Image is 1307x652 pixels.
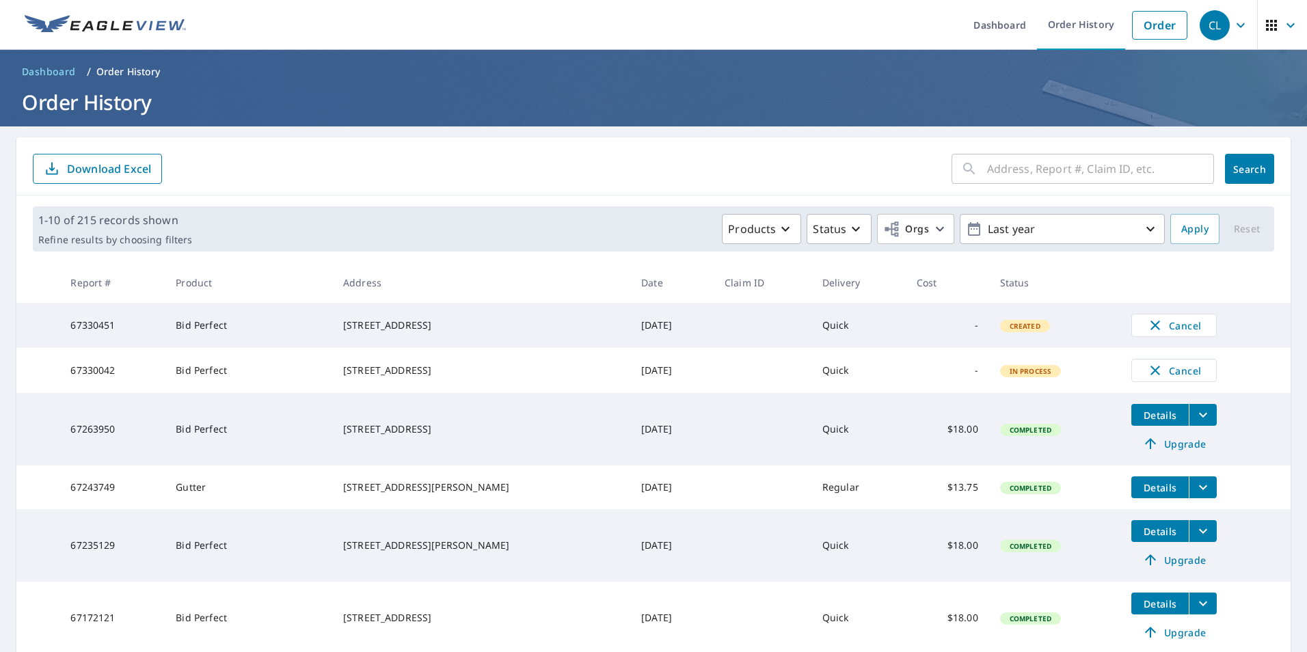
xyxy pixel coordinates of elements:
button: Products [722,214,801,244]
button: filesDropdownBtn-67235129 [1189,520,1217,542]
button: detailsBtn-67235129 [1131,520,1189,542]
button: Cancel [1131,314,1217,337]
a: Order [1132,11,1187,40]
button: Download Excel [33,154,162,184]
div: [STREET_ADDRESS] [343,318,619,332]
td: Bid Perfect [165,509,332,582]
p: Order History [96,65,161,79]
th: Date [630,262,714,303]
button: detailsBtn-67243749 [1131,476,1189,498]
td: Quick [811,393,906,465]
button: Last year [960,214,1165,244]
span: Upgrade [1140,552,1209,568]
span: Search [1236,163,1263,176]
span: Apply [1181,221,1209,238]
th: Claim ID [714,262,811,303]
td: Quick [811,303,906,348]
button: Apply [1170,214,1220,244]
th: Status [989,262,1120,303]
td: Bid Perfect [165,348,332,393]
p: 1-10 of 215 records shown [38,212,192,228]
th: Delivery [811,262,906,303]
a: Upgrade [1131,433,1217,454]
span: In Process [1001,366,1060,376]
span: Cancel [1146,317,1202,334]
td: [DATE] [630,303,714,348]
p: Download Excel [67,161,151,176]
td: 67330042 [59,348,165,393]
td: Gutter [165,465,332,509]
td: - [906,348,989,393]
th: Address [332,262,630,303]
span: Details [1140,525,1181,538]
span: Completed [1001,541,1060,551]
td: $13.75 [906,465,989,509]
button: Cancel [1131,359,1217,382]
td: 67263950 [59,393,165,465]
th: Cost [906,262,989,303]
button: detailsBtn-67172121 [1131,593,1189,614]
img: EV Logo [25,15,186,36]
span: Upgrade [1140,624,1209,640]
div: [STREET_ADDRESS][PERSON_NAME] [343,539,619,552]
a: Upgrade [1131,621,1217,643]
div: [STREET_ADDRESS] [343,422,619,436]
th: Product [165,262,332,303]
span: Details [1140,597,1181,610]
td: [DATE] [630,465,714,509]
button: detailsBtn-67263950 [1131,404,1189,426]
button: filesDropdownBtn-67243749 [1189,476,1217,498]
span: Completed [1001,483,1060,493]
h1: Order History [16,88,1291,116]
p: Status [813,221,846,237]
p: Refine results by choosing filters [38,234,192,246]
td: Regular [811,465,906,509]
span: Cancel [1146,362,1202,379]
th: Report # [59,262,165,303]
span: Completed [1001,425,1060,435]
span: Details [1140,481,1181,494]
li: / [87,64,91,80]
td: $18.00 [906,509,989,582]
button: Search [1225,154,1274,184]
button: Status [807,214,872,244]
p: Last year [982,217,1142,241]
nav: breadcrumb [16,61,1291,83]
input: Address, Report #, Claim ID, etc. [987,150,1214,188]
button: filesDropdownBtn-67263950 [1189,404,1217,426]
td: 67235129 [59,509,165,582]
span: Orgs [883,221,929,238]
span: Details [1140,409,1181,422]
td: Quick [811,509,906,582]
span: Completed [1001,614,1060,623]
td: Quick [811,348,906,393]
span: Upgrade [1140,435,1209,452]
td: Bid Perfect [165,393,332,465]
span: Dashboard [22,65,76,79]
p: Products [728,221,776,237]
td: [DATE] [630,393,714,465]
button: Orgs [877,214,954,244]
td: 67243749 [59,465,165,509]
a: Upgrade [1131,549,1217,571]
div: CL [1200,10,1230,40]
td: Bid Perfect [165,303,332,348]
td: $18.00 [906,393,989,465]
div: [STREET_ADDRESS] [343,364,619,377]
button: filesDropdownBtn-67172121 [1189,593,1217,614]
span: Created [1001,321,1049,331]
a: Dashboard [16,61,81,83]
td: [DATE] [630,509,714,582]
div: [STREET_ADDRESS][PERSON_NAME] [343,480,619,494]
td: - [906,303,989,348]
td: [DATE] [630,348,714,393]
div: [STREET_ADDRESS] [343,611,619,625]
td: 67330451 [59,303,165,348]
